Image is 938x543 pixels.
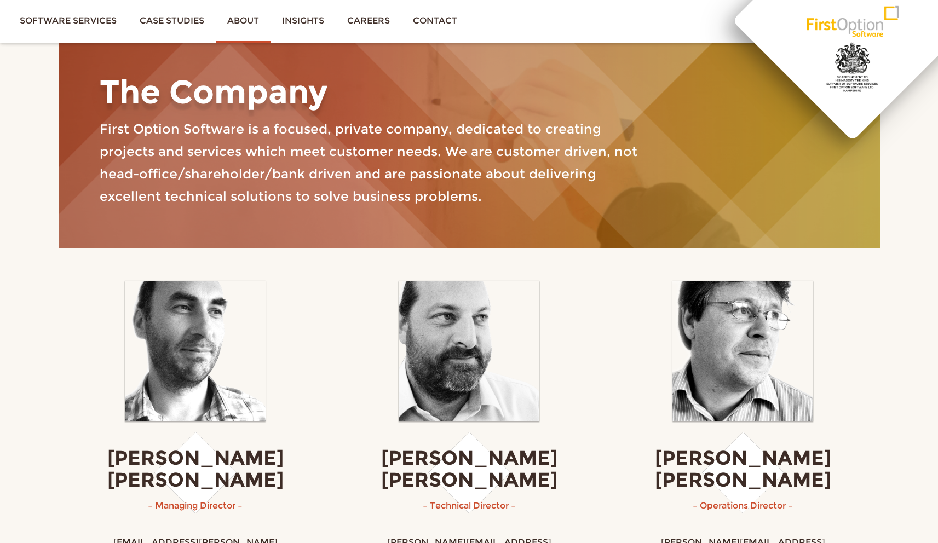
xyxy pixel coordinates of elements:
h3: [PERSON_NAME] [PERSON_NAME] [360,447,579,490]
span: – Technical Director – [423,500,516,511]
h1: The Company [91,74,847,110]
p: First Option Software is a focused, private company, dedicated to creating projects and services ... [100,118,655,208]
h3: [PERSON_NAME] [PERSON_NAME] [86,447,305,490]
h3: [PERSON_NAME] [PERSON_NAME] [634,447,853,490]
span: – Operations Director – [693,500,793,511]
div: Writing whiteboard [59,41,880,248]
span: – Managing Director – [148,500,243,511]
